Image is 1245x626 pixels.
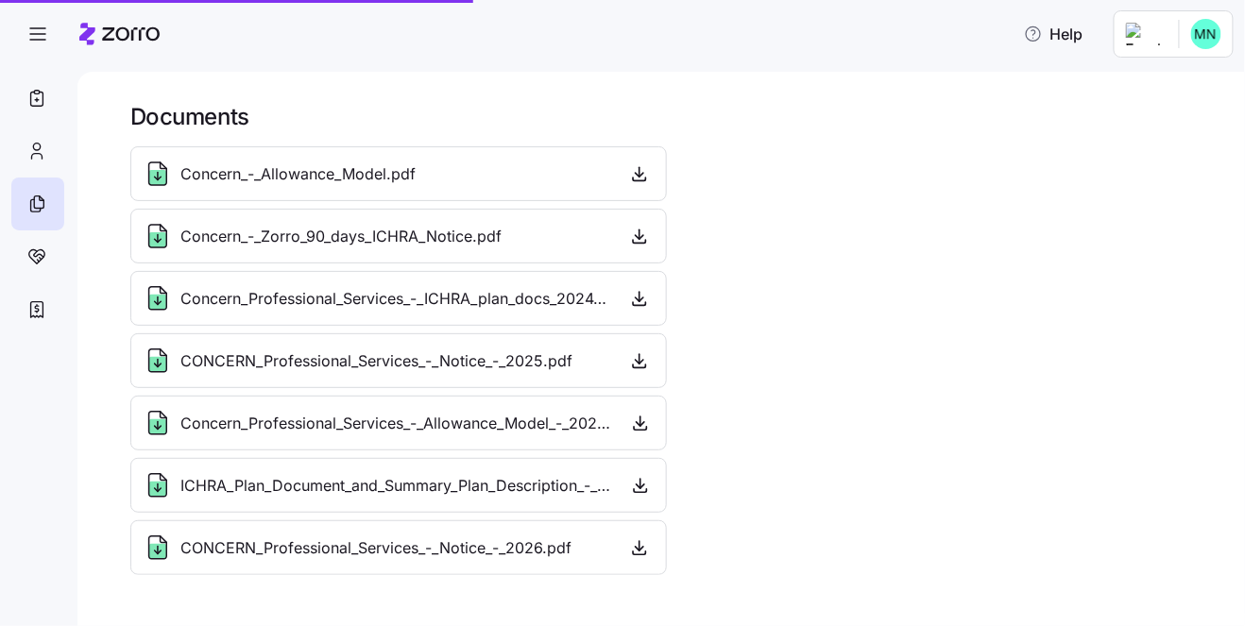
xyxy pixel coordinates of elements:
[180,287,610,311] span: Concern_Professional_Services_-_ICHRA_plan_docs_2024.pdf
[180,162,416,186] span: Concern_-_Allowance_Model.pdf
[180,536,571,560] span: CONCERN_Professional_Services_-_Notice_-_2026.pdf
[180,225,502,248] span: Concern_-_Zorro_90_days_ICHRA_Notice.pdf
[180,474,612,498] span: ICHRA_Plan_Document_and_Summary_Plan_Description_-_2026.pdf
[180,412,611,435] span: Concern_Professional_Services_-_Allowance_Model_-_2025.pdf
[1024,23,1083,45] span: Help
[1126,23,1164,45] img: Employer logo
[1191,19,1221,49] img: b0ee0d05d7ad5b312d7e0d752ccfd4ca
[130,102,1219,131] h1: Documents
[1009,15,1099,53] button: Help
[180,349,572,373] span: CONCERN_Professional_Services_-_Notice_-_2025.pdf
